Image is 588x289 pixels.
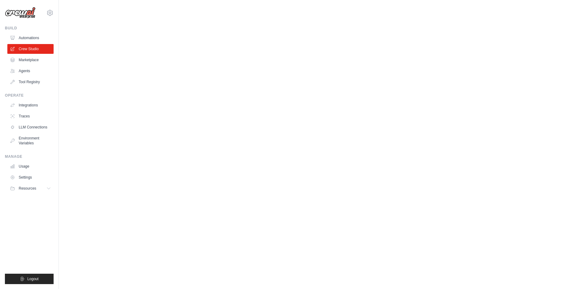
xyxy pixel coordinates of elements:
a: Tool Registry [7,77,54,87]
span: Logout [27,276,39,281]
a: Integrations [7,100,54,110]
a: Usage [7,161,54,171]
div: Manage [5,154,54,159]
a: Settings [7,172,54,182]
div: Build [5,26,54,31]
button: Resources [7,183,54,193]
a: Environment Variables [7,133,54,148]
img: Logo [5,7,36,19]
div: Operate [5,93,54,98]
button: Logout [5,274,54,284]
a: Traces [7,111,54,121]
a: Automations [7,33,54,43]
a: Marketplace [7,55,54,65]
a: Agents [7,66,54,76]
a: Crew Studio [7,44,54,54]
a: LLM Connections [7,122,54,132]
span: Resources [19,186,36,191]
